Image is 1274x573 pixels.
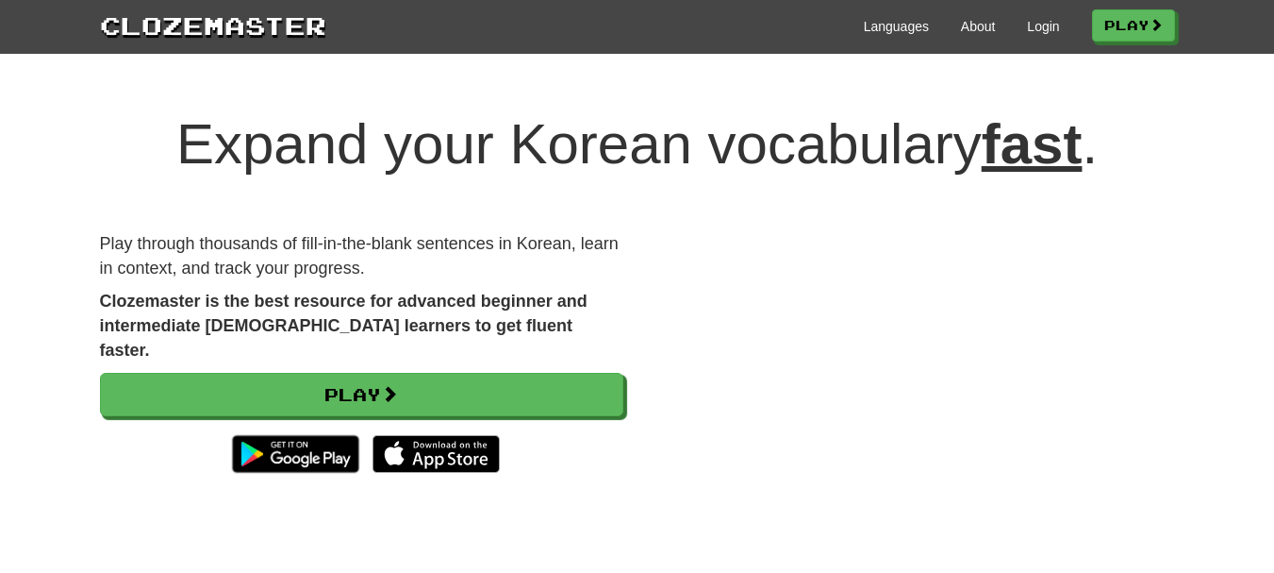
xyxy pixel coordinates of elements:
[100,373,623,416] a: Play
[961,17,996,36] a: About
[372,435,500,473] img: Download_on_the_App_Store_Badge_US-UK_135x40-25178aeef6eb6b83b96f5f2d004eda3bffbb37122de64afbaef7...
[100,113,1175,176] h1: Expand your Korean vocabulary .
[982,112,1083,176] u: fast
[1092,9,1175,42] a: Play
[1027,17,1059,36] a: Login
[864,17,929,36] a: Languages
[100,8,326,42] a: Clozemaster
[100,292,587,359] strong: Clozemaster is the best resource for advanced beginner and intermediate [DEMOGRAPHIC_DATA] learne...
[100,232,623,280] p: Play through thousands of fill-in-the-blank sentences in Korean, learn in context, and track your...
[223,426,369,482] img: Get it on Google Play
